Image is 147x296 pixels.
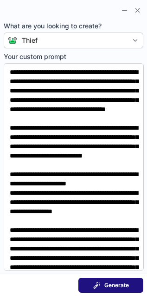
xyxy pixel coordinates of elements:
[22,36,38,45] div: Thief
[4,52,144,61] span: Your custom prompt
[4,63,144,271] textarea: Your custom prompt
[4,37,17,44] img: Connie from ContactOut
[4,21,143,31] span: What are you looking to create?
[104,282,129,289] span: Generate
[78,278,143,293] button: Generate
